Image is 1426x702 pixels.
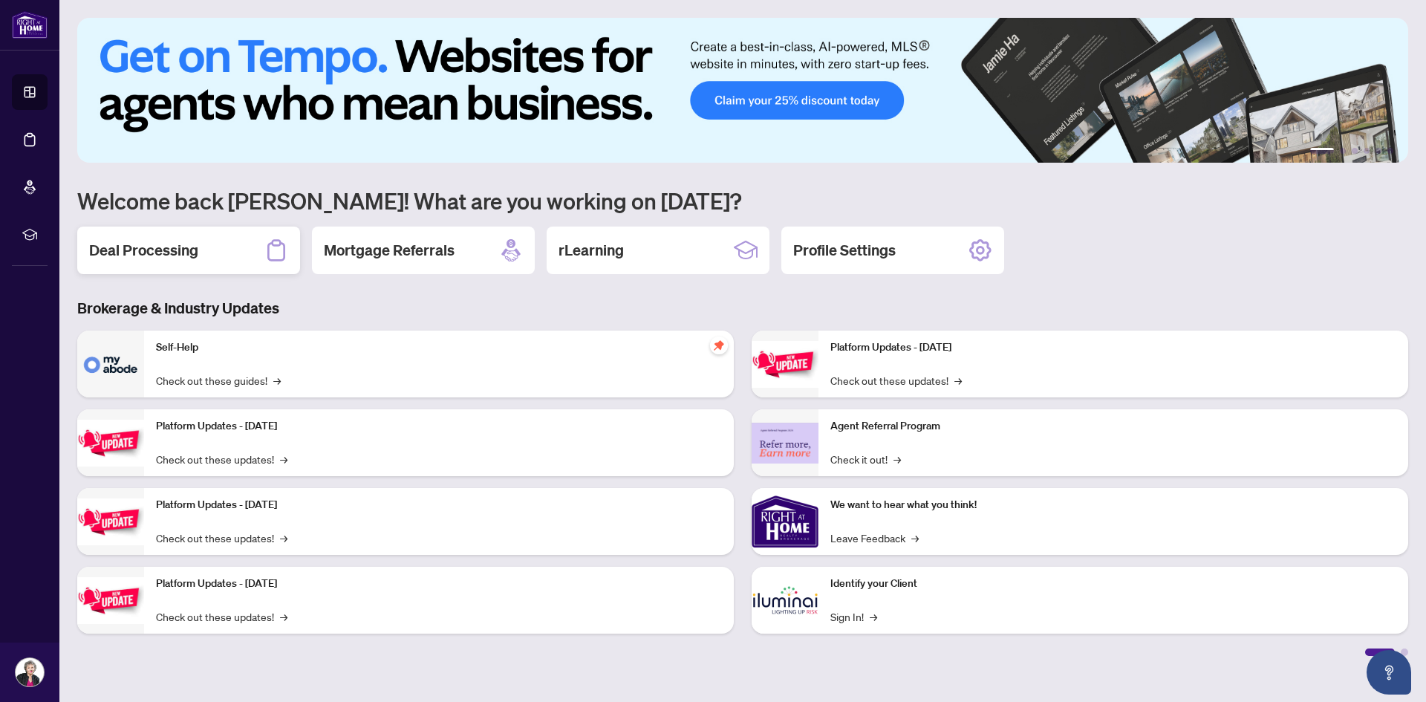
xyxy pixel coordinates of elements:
[156,576,722,592] p: Platform Updates - [DATE]
[1375,148,1381,154] button: 5
[77,18,1408,163] img: Slide 0
[911,530,919,546] span: →
[77,420,144,467] img: Platform Updates - September 16, 2025
[752,341,818,388] img: Platform Updates - June 23, 2025
[830,497,1396,513] p: We want to hear what you think!
[77,331,144,397] img: Self-Help
[1310,148,1334,154] button: 1
[273,372,281,389] span: →
[830,608,877,625] a: Sign In!→
[156,418,722,435] p: Platform Updates - [DATE]
[280,608,287,625] span: →
[280,530,287,546] span: →
[89,240,198,261] h2: Deal Processing
[870,608,877,625] span: →
[156,451,287,467] a: Check out these updates!→
[324,240,455,261] h2: Mortgage Referrals
[1352,148,1358,154] button: 3
[16,658,44,686] img: Profile Icon
[77,186,1408,215] h1: Welcome back [PERSON_NAME]! What are you working on [DATE]?
[830,418,1396,435] p: Agent Referral Program
[559,240,624,261] h2: rLearning
[280,451,287,467] span: →
[954,372,962,389] span: →
[752,488,818,555] img: We want to hear what you think!
[830,372,962,389] a: Check out these updates!→
[156,372,281,389] a: Check out these guides!→
[77,577,144,624] img: Platform Updates - July 8, 2025
[1340,148,1346,154] button: 2
[830,530,919,546] a: Leave Feedback→
[893,451,901,467] span: →
[156,530,287,546] a: Check out these updates!→
[77,498,144,545] img: Platform Updates - July 21, 2025
[156,339,722,356] p: Self-Help
[156,608,287,625] a: Check out these updates!→
[1387,148,1393,154] button: 6
[830,576,1396,592] p: Identify your Client
[830,451,901,467] a: Check it out!→
[830,339,1396,356] p: Platform Updates - [DATE]
[1364,148,1370,154] button: 4
[710,337,728,354] span: pushpin
[77,298,1408,319] h3: Brokerage & Industry Updates
[156,497,722,513] p: Platform Updates - [DATE]
[752,423,818,464] img: Agent Referral Program
[12,11,48,39] img: logo
[1367,650,1411,695] button: Open asap
[752,567,818,634] img: Identify your Client
[793,240,896,261] h2: Profile Settings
